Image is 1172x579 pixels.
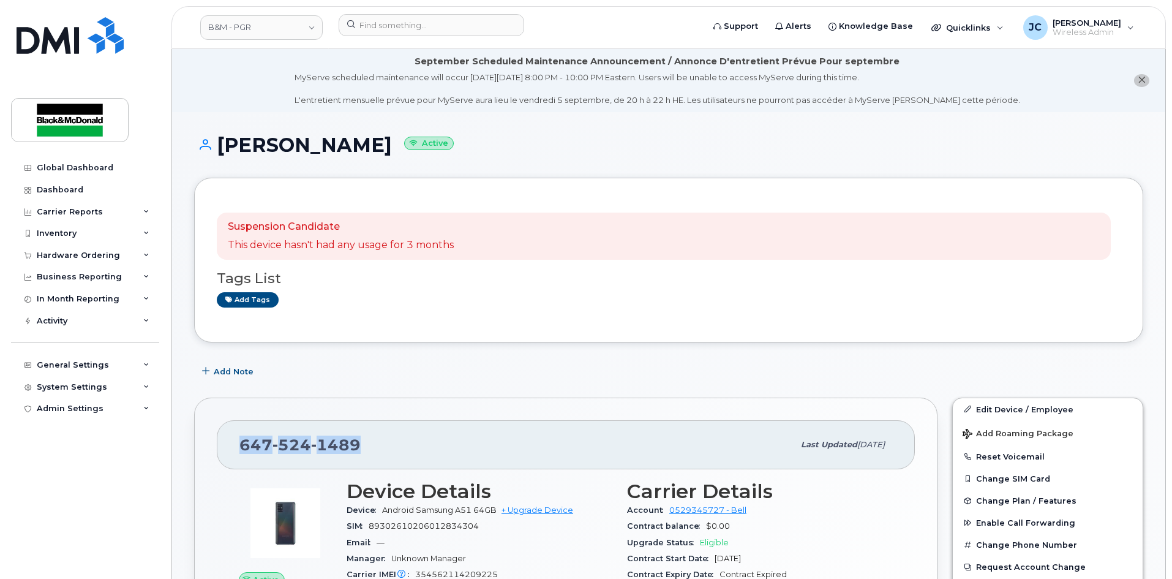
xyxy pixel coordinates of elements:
span: Manager [347,554,391,563]
h3: Device Details [347,480,612,502]
span: Account [627,505,669,515]
span: 89302610206012834304 [369,521,479,531]
img: image20231002-3703462-1ews4ez.jpeg [249,486,322,560]
span: Add Note [214,366,254,377]
span: Android Samsung A51 64GB [382,505,497,515]
small: Active [404,137,454,151]
button: Request Account Change [953,556,1143,578]
span: [DATE] [857,440,885,449]
span: Eligible [700,538,729,547]
span: Last updated [801,440,857,449]
span: Carrier IMEI [347,570,415,579]
button: Enable Call Forwarding [953,512,1143,534]
div: September Scheduled Maintenance Announcement / Annonce D'entretient Prévue Pour septembre [415,55,900,68]
a: 0529345727 - Bell [669,505,746,515]
span: — [377,538,385,547]
span: [DATE] [715,554,741,563]
span: Email [347,538,377,547]
button: Change SIM Card [953,467,1143,490]
span: Enable Call Forwarding [976,518,1075,528]
div: MyServe scheduled maintenance will occur [DATE][DATE] 8:00 PM - 10:00 PM Eastern. Users will be u... [295,72,1020,106]
span: Upgrade Status [627,538,700,547]
button: Reset Voicemail [953,445,1143,467]
span: Contract balance [627,521,706,531]
span: 354562114209225 [415,570,498,579]
button: Change Plan / Features [953,490,1143,512]
span: Device [347,505,382,515]
a: + Upgrade Device [501,505,573,515]
span: Unknown Manager [391,554,466,563]
span: 1489 [311,436,361,454]
span: 647 [239,436,361,454]
button: Change Phone Number [953,534,1143,556]
span: $0.00 [706,521,730,531]
h1: [PERSON_NAME] [194,134,1143,156]
button: Add Note [194,361,264,383]
a: Add tags [217,292,279,308]
span: Change Plan / Features [976,496,1076,505]
button: Add Roaming Package [953,420,1143,445]
span: SIM [347,521,369,531]
span: Add Roaming Package [963,429,1073,441]
h3: Carrier Details [627,480,893,502]
a: Edit Device / Employee [953,398,1143,420]
p: This device hasn't had any usage for 3 months [228,238,454,252]
button: close notification [1134,74,1149,87]
span: 524 [272,436,311,454]
h3: Tags List [217,271,1121,286]
span: Contract Expired [719,570,787,579]
span: Contract Expiry Date [627,570,719,579]
p: Suspension Candidate [228,220,454,234]
span: Contract Start Date [627,554,715,563]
